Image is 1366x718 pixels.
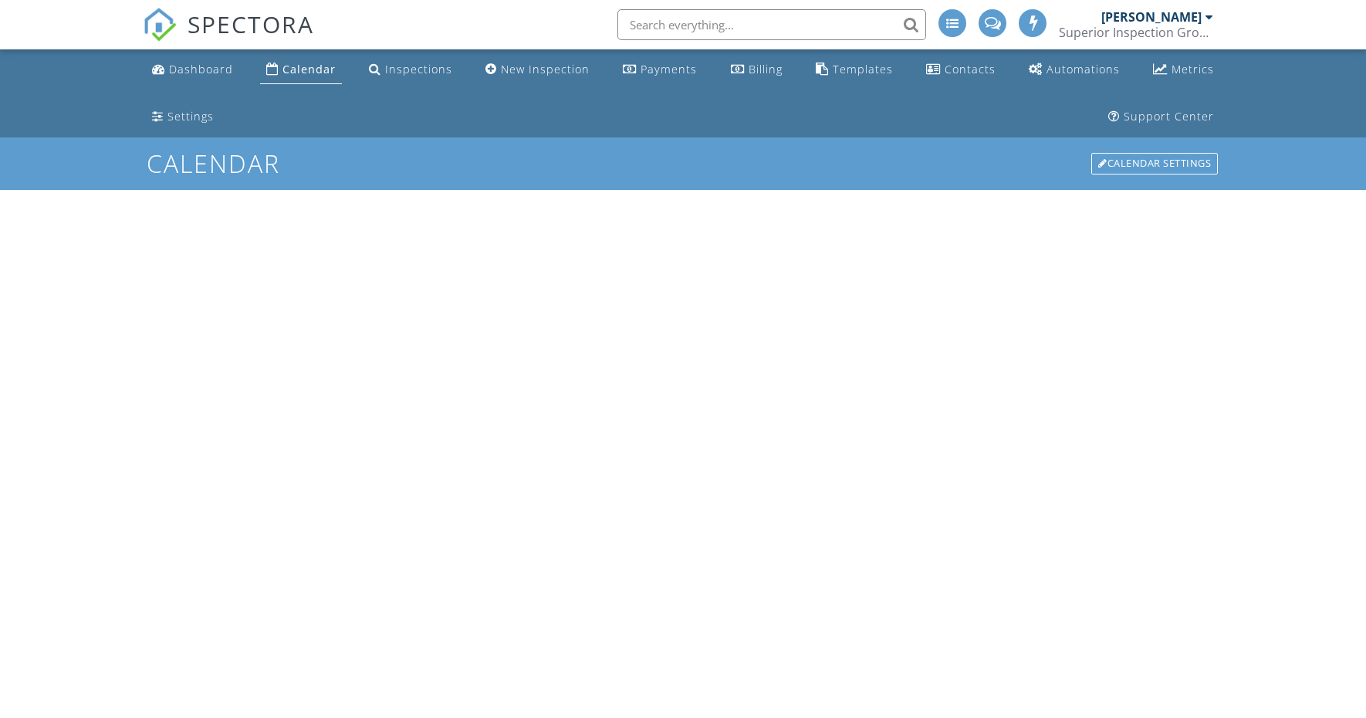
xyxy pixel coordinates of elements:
[920,56,1002,84] a: Contacts
[1046,62,1120,76] div: Automations
[749,62,783,76] div: Billing
[1090,151,1219,176] a: Calendar Settings
[260,56,342,84] a: Calendar
[188,8,314,40] span: SPECTORA
[1091,153,1218,174] div: Calendar Settings
[146,103,220,131] a: Settings
[282,62,336,76] div: Calendar
[945,62,996,76] div: Contacts
[617,56,703,84] a: Payments
[641,62,697,76] div: Payments
[479,56,596,84] a: New Inspection
[1023,56,1126,84] a: Automations (Advanced)
[810,56,899,84] a: Templates
[1172,62,1214,76] div: Metrics
[147,150,1219,177] h1: Calendar
[1124,109,1214,124] div: Support Center
[501,62,590,76] div: New Inspection
[833,62,893,76] div: Templates
[143,21,314,53] a: SPECTORA
[363,56,458,84] a: Inspections
[1101,9,1202,25] div: [PERSON_NAME]
[385,62,452,76] div: Inspections
[146,56,239,84] a: Dashboard
[1147,56,1220,84] a: Metrics
[725,56,789,84] a: Billing
[143,8,177,42] img: The Best Home Inspection Software - Spectora
[167,109,214,124] div: Settings
[1102,103,1220,131] a: Support Center
[169,62,233,76] div: Dashboard
[1059,25,1213,40] div: Superior Inspection Group
[617,9,926,40] input: Search everything...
